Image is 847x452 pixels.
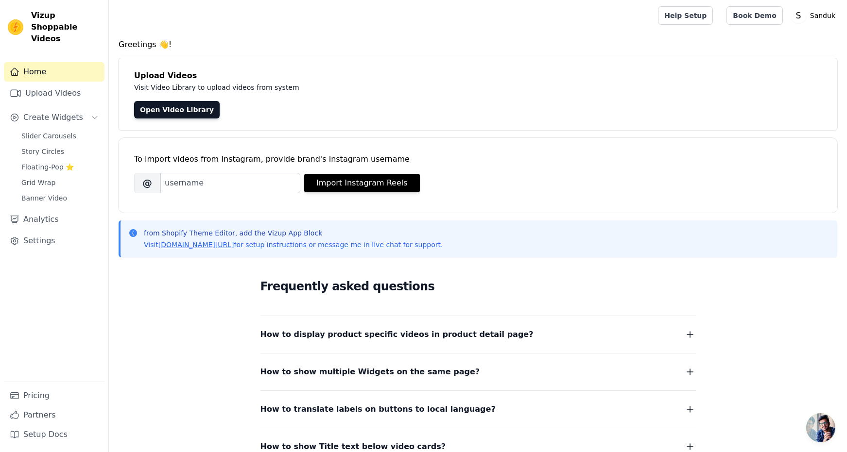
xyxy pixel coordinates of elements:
button: Import Instagram Reels [304,174,420,192]
a: Open chat [806,413,835,442]
a: Grid Wrap [16,176,104,189]
p: Visit for setup instructions or message me in live chat for support. [144,240,443,250]
span: Story Circles [21,147,64,156]
span: How to show multiple Widgets on the same page? [260,365,480,379]
span: Slider Carousels [21,131,76,141]
p: Visit Video Library to upload videos from system [134,82,570,93]
a: Banner Video [16,191,104,205]
a: Analytics [4,210,104,229]
div: To import videos from Instagram, provide brand's instagram username [134,153,822,165]
span: Grid Wrap [21,178,55,187]
h2: Frequently asked questions [260,277,696,296]
text: S [795,11,801,20]
button: S Sanduk [791,7,839,24]
a: Upload Videos [4,84,104,103]
span: Floating-Pop ⭐ [21,162,74,172]
a: [DOMAIN_NAME][URL] [158,241,234,249]
h4: Upload Videos [134,70,822,82]
button: Create Widgets [4,108,104,127]
a: Home [4,62,104,82]
a: Help Setup [658,6,713,25]
a: Pricing [4,386,104,405]
a: Setup Docs [4,425,104,444]
h4: Greetings 👋! [119,39,837,50]
a: Story Circles [16,145,104,158]
a: Slider Carousels [16,129,104,143]
a: Floating-Pop ⭐ [16,160,104,174]
span: Vizup Shoppable Videos [31,10,101,45]
button: How to translate labels on buttons to local language? [260,402,696,416]
img: Vizup [8,19,23,35]
a: Settings [4,231,104,251]
span: Banner Video [21,193,67,203]
a: Open Video Library [134,101,220,118]
span: @ [134,173,160,193]
p: from Shopify Theme Editor, add the Vizup App Block [144,228,443,238]
button: How to show multiple Widgets on the same page? [260,365,696,379]
span: Create Widgets [23,112,83,123]
a: Partners [4,405,104,425]
a: Book Demo [726,6,782,25]
button: How to display product specific videos in product detail page? [260,328,696,341]
p: Sanduk [806,7,839,24]
span: How to display product specific videos in product detail page? [260,328,534,341]
span: How to translate labels on buttons to local language? [260,402,496,416]
input: username [160,173,300,193]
